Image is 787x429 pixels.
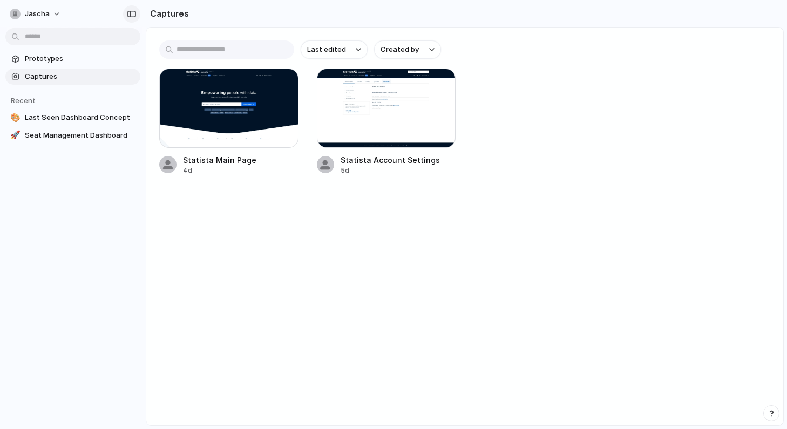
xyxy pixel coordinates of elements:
[25,53,136,64] span: Prototypes
[10,130,21,141] div: 🚀
[307,44,346,55] span: Last edited
[183,166,298,175] div: 4d
[5,127,140,144] a: 🚀Seat Management Dashboard
[341,166,456,175] div: 5d
[183,154,298,166] span: Statista Main Page
[301,40,368,59] button: Last edited
[5,51,140,67] a: Prototypes
[381,44,419,55] span: Created by
[11,96,36,105] span: Recent
[25,130,136,141] span: Seat Management Dashboard
[5,110,140,126] a: 🎨Last Seen Dashboard Concept
[25,112,136,123] span: Last Seen Dashboard Concept
[374,40,441,59] button: Created by
[5,69,140,85] a: Captures
[146,7,189,20] h2: Captures
[341,154,456,166] span: Statista Account Settings
[5,5,66,23] button: jascha
[25,9,50,19] span: jascha
[10,112,21,123] div: 🎨
[25,71,136,82] span: Captures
